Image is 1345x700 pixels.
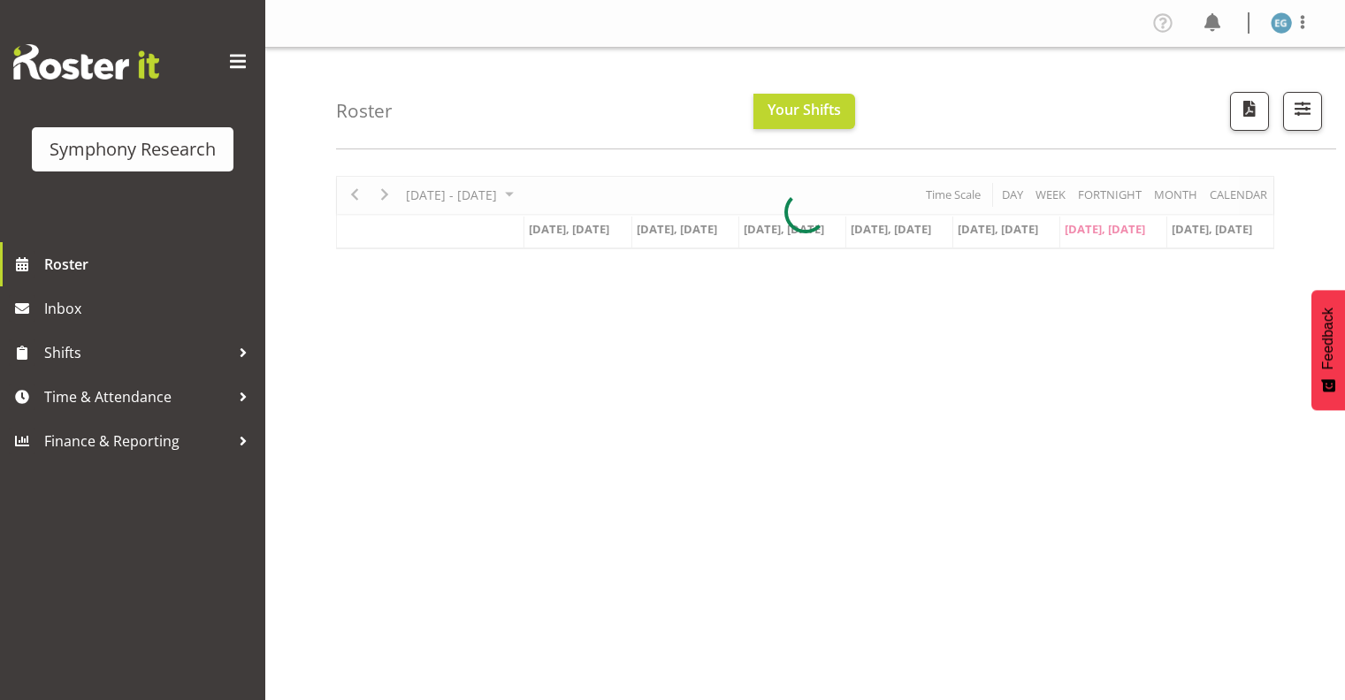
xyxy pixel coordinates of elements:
[44,384,230,410] span: Time & Attendance
[44,295,256,322] span: Inbox
[44,428,230,454] span: Finance & Reporting
[1283,92,1322,131] button: Filter Shifts
[1320,308,1336,369] span: Feedback
[753,94,855,129] button: Your Shifts
[1271,12,1292,34] img: evelyn-gray1866.jpg
[1230,92,1269,131] button: Download a PDF of the roster according to the set date range.
[1311,290,1345,410] button: Feedback - Show survey
[336,101,393,121] h4: Roster
[44,251,256,278] span: Roster
[768,100,841,119] span: Your Shifts
[13,44,159,80] img: Rosterit website logo
[44,339,230,366] span: Shifts
[50,136,216,163] div: Symphony Research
